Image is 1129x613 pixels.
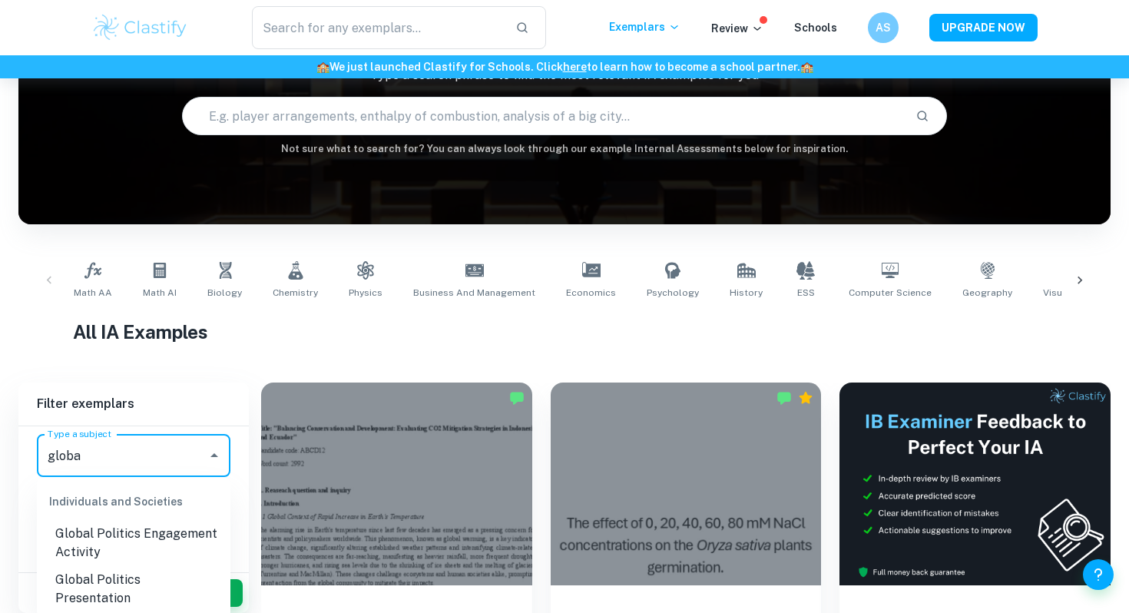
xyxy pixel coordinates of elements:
a: Schools [794,22,837,34]
button: Search [909,103,935,129]
h6: Not sure what to search for? You can always look through our example Internal Assessments below f... [18,141,1111,157]
img: Thumbnail [839,383,1111,585]
input: E.g. player arrangements, enthalpy of combustion, analysis of a big city... [183,94,902,138]
span: Computer Science [849,286,932,300]
span: History [730,286,763,300]
input: Search for any exemplars... [252,6,503,49]
span: Geography [962,286,1012,300]
button: Help and Feedback [1083,559,1114,590]
span: ESS [797,286,815,300]
span: Physics [349,286,382,300]
li: Global Politics Presentation [37,566,230,612]
button: UPGRADE NOW [929,14,1038,41]
a: here [563,61,587,73]
label: Type a subject [48,427,111,440]
span: Biology [207,286,242,300]
span: Economics [566,286,616,300]
img: Clastify logo [91,12,189,43]
h6: AS [875,19,892,36]
div: Premium [798,390,813,406]
span: Math AI [143,286,177,300]
h6: Filter exemplars [18,383,249,426]
h1: All IA Examples [73,318,1056,346]
h6: We just launched Clastify for Schools. Click to learn how to become a school partner. [3,58,1126,75]
img: Marked [509,390,525,406]
span: 🏫 [800,61,813,73]
p: Exemplars [609,18,680,35]
span: Psychology [647,286,699,300]
button: Close [204,445,225,466]
div: Individuals and Societies [37,483,230,520]
li: Global Politics Engagement Activity [37,520,230,566]
img: Marked [776,390,792,406]
span: Math AA [74,286,112,300]
span: Chemistry [273,286,318,300]
span: 🏫 [316,61,329,73]
span: Business and Management [413,286,535,300]
p: Review [711,20,763,37]
button: AS [868,12,899,43]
